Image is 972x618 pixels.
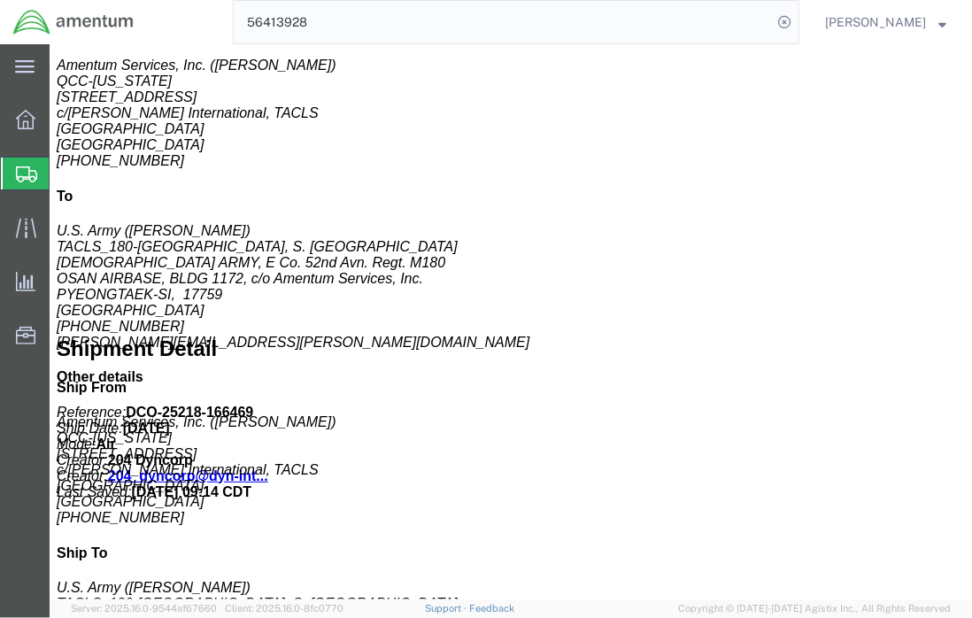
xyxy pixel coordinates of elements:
[425,603,469,614] a: Support
[678,601,951,616] span: Copyright © [DATE]-[DATE] Agistix Inc., All Rights Reserved
[71,603,217,614] span: Server: 2025.16.0-9544af67660
[50,44,972,599] iframe: FS Legacy Container
[824,12,947,33] button: [PERSON_NAME]
[469,603,514,614] a: Feedback
[825,12,926,32] span: Isabel Hermosillo
[225,603,343,614] span: Client: 2025.16.0-8fc0770
[234,1,772,43] input: Search for shipment number, reference number
[12,9,135,35] img: logo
